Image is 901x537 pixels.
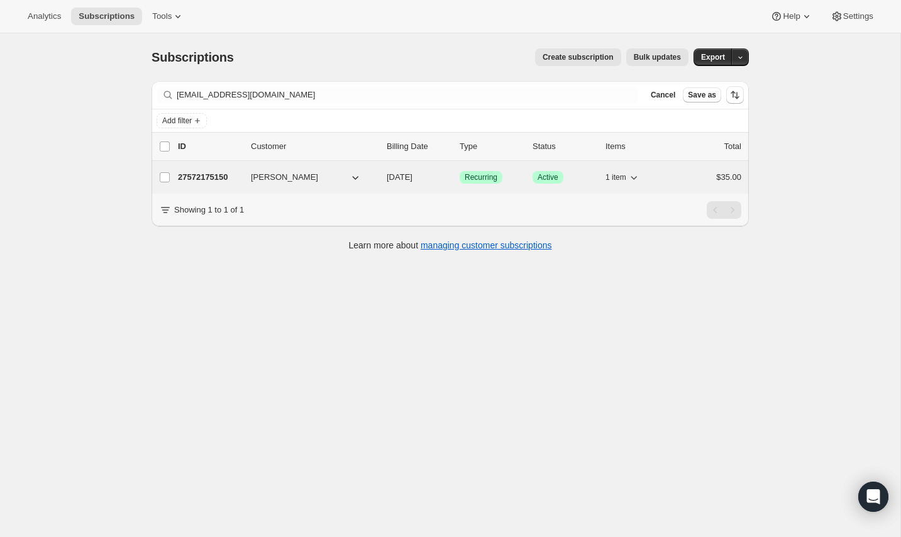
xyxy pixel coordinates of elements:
button: Bulk updates [626,48,688,66]
button: Export [694,48,732,66]
span: Subscriptions [152,50,234,64]
button: 1 item [605,169,640,186]
button: Cancel [646,87,680,102]
span: 1 item [605,172,626,182]
input: Filter subscribers [177,86,638,104]
span: Subscriptions [79,11,135,21]
span: Cancel [651,90,675,100]
button: Settings [823,8,881,25]
div: Open Intercom Messenger [858,482,888,512]
span: Active [538,172,558,182]
span: Settings [843,11,873,21]
button: Analytics [20,8,69,25]
button: Help [763,8,820,25]
button: [PERSON_NAME] [243,167,369,187]
p: Showing 1 to 1 of 1 [174,204,244,216]
span: $35.00 [716,172,741,182]
p: Customer [251,140,377,153]
p: ID [178,140,241,153]
p: Billing Date [387,140,450,153]
span: [DATE] [387,172,412,182]
nav: Pagination [707,201,741,219]
span: Tools [152,11,172,21]
p: Learn more about [349,239,552,252]
span: Export [701,52,725,62]
p: Total [724,140,741,153]
span: Analytics [28,11,61,21]
span: Help [783,11,800,21]
button: Save as [683,87,721,102]
span: Bulk updates [634,52,681,62]
button: Create subscription [535,48,621,66]
div: 27572175150[PERSON_NAME][DATE]SuccessRecurringSuccessActive1 item$35.00 [178,169,741,186]
p: Status [533,140,595,153]
div: IDCustomerBilling DateTypeStatusItemsTotal [178,140,741,153]
a: managing customer subscriptions [421,240,552,250]
div: Items [605,140,668,153]
button: Add filter [157,113,207,128]
p: 27572175150 [178,171,241,184]
button: Sort the results [726,86,744,104]
span: [PERSON_NAME] [251,171,318,184]
span: Add filter [162,116,192,126]
span: Recurring [465,172,497,182]
span: Save as [688,90,716,100]
button: Subscriptions [71,8,142,25]
button: Tools [145,8,192,25]
div: Type [460,140,522,153]
span: Create subscription [543,52,614,62]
